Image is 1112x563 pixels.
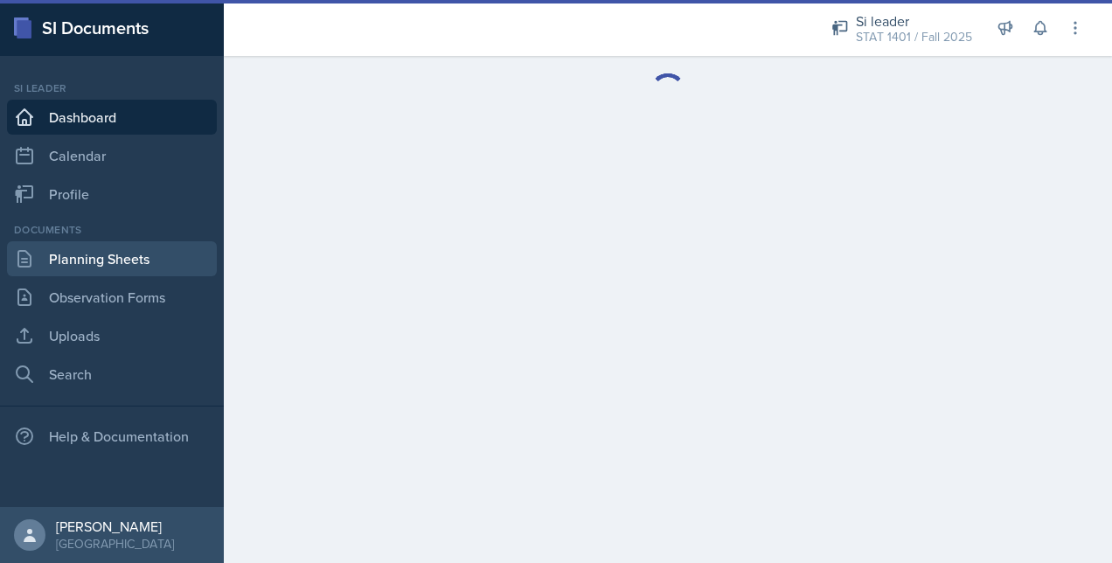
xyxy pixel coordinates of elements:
[7,222,217,238] div: Documents
[7,241,217,276] a: Planning Sheets
[7,280,217,315] a: Observation Forms
[7,357,217,392] a: Search
[856,10,972,31] div: Si leader
[7,80,217,96] div: Si leader
[856,28,972,46] div: STAT 1401 / Fall 2025
[7,177,217,212] a: Profile
[7,100,217,135] a: Dashboard
[7,138,217,173] a: Calendar
[7,419,217,454] div: Help & Documentation
[56,535,174,553] div: [GEOGRAPHIC_DATA]
[56,518,174,535] div: [PERSON_NAME]
[7,318,217,353] a: Uploads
